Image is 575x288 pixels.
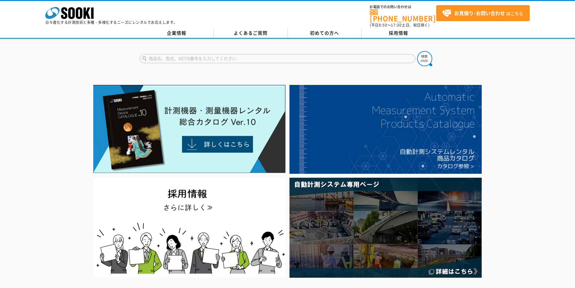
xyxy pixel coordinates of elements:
[454,9,505,17] strong: お見積り･お問い合わせ
[289,178,482,278] img: 自動計測システム専用ページ
[379,22,387,28] span: 8:50
[140,54,415,63] input: 商品名、型式、NETIS番号を入力してください
[93,85,286,173] img: Catalog Ver10
[391,22,402,28] span: 17:30
[370,22,430,28] span: (平日 ～ 土日、祝日除く)
[417,51,432,66] img: btn_search.png
[442,9,523,18] span: はこちら
[93,178,286,278] img: SOOKI recruit
[140,29,214,38] a: 企業情報
[362,29,436,38] a: 採用情報
[436,5,530,21] a: お見積り･お問い合わせはこちら
[310,30,339,36] span: 初めての方へ
[288,29,362,38] a: 初めての方へ
[370,5,436,9] span: お電話でのお問い合わせは
[45,21,177,24] p: 日々進化する計測技術と多種・多様化するニーズにレンタルでお応えします。
[370,9,436,22] a: [PHONE_NUMBER]
[289,85,482,174] img: 自動計測システムカタログ
[214,29,288,38] a: よくあるご質問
